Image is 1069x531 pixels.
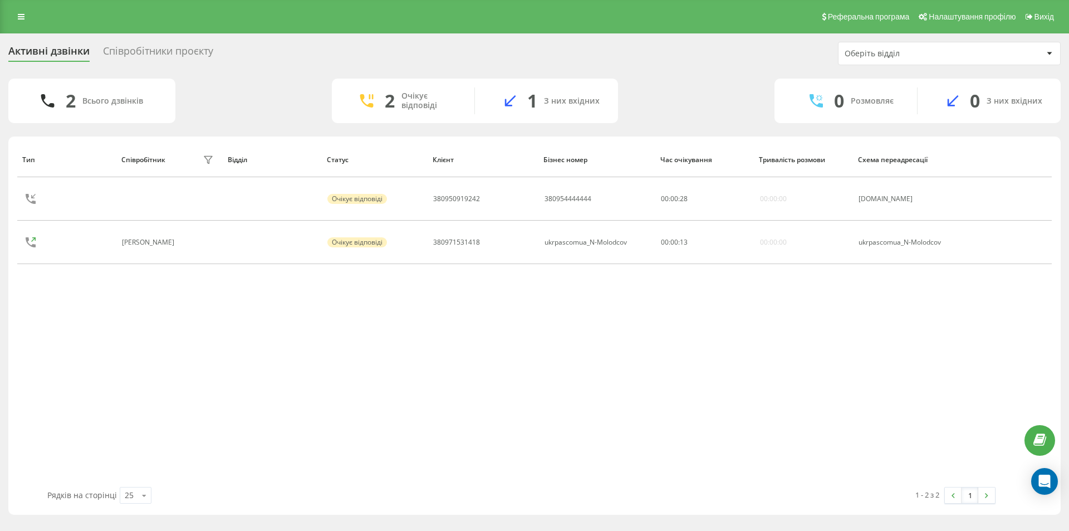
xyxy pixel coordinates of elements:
[661,195,688,203] div: : :
[433,156,533,164] div: Клієнт
[121,156,165,164] div: Співробітник
[661,237,669,247] span: 00
[661,238,688,246] div: : :
[987,96,1042,106] div: З них вхідних
[859,195,947,203] div: [DOMAIN_NAME]
[433,195,480,203] div: 380950919242
[82,96,143,106] div: Всього дзвінків
[670,237,678,247] span: 00
[47,490,117,500] span: Рядків на сторінці
[828,12,910,21] span: Реферальна програма
[760,238,787,246] div: 00:00:00
[851,96,894,106] div: Розмовляє
[1031,468,1058,495] div: Open Intercom Messenger
[1034,12,1054,21] span: Вихід
[327,156,423,164] div: Статус
[125,490,134,501] div: 25
[670,194,678,203] span: 00
[543,156,650,164] div: Бізнес номер
[66,90,76,111] div: 2
[915,489,939,500] div: 1 - 2 з 2
[228,156,316,164] div: Відділ
[545,195,591,203] div: 380954444444
[22,156,111,164] div: Тип
[834,90,844,111] div: 0
[929,12,1016,21] span: Налаштування профілю
[544,96,600,106] div: З них вхідних
[845,49,978,59] div: Оберіть відділ
[545,238,627,246] div: ukrpascomua_N-Molodcov
[433,238,480,246] div: 380971531418
[858,156,948,164] div: Схема переадресації
[103,45,213,62] div: Співробітники проєкту
[8,45,90,62] div: Активні дзвінки
[759,156,847,164] div: Тривалість розмови
[527,90,537,111] div: 1
[680,194,688,203] span: 28
[962,488,978,503] a: 1
[760,195,787,203] div: 00:00:00
[660,156,749,164] div: Час очікування
[401,91,458,110] div: Очікує відповіді
[122,238,177,246] div: [PERSON_NAME]
[327,194,387,204] div: Очікує відповіді
[661,194,669,203] span: 00
[385,90,395,111] div: 2
[680,237,688,247] span: 13
[859,238,947,246] div: ukrpascomua_N-Molodcov
[970,90,980,111] div: 0
[327,237,387,247] div: Очікує відповіді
